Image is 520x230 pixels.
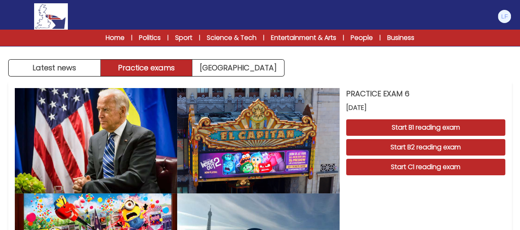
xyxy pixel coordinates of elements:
[346,119,505,136] button: Start B1 reading exam
[346,139,505,156] button: Start B2 reading exam
[175,33,192,43] a: Sport
[207,33,257,43] a: Science & Tech
[351,33,373,43] a: People
[346,103,505,113] span: [DATE]
[101,60,193,76] button: Practice exams
[199,34,200,42] span: |
[346,159,505,175] button: Start C1 reading exam
[34,3,68,30] img: Logo
[343,34,344,42] span: |
[379,34,381,42] span: |
[177,88,340,193] img: PRACTICE EXAM 6
[498,10,511,23] img: Lorenzo Filicetti
[15,88,177,193] img: PRACTICE EXAM 6
[271,33,336,43] a: Entertainment & Arts
[167,34,169,42] span: |
[9,60,101,76] button: Latest news
[131,34,132,42] span: |
[8,3,94,30] a: Logo
[192,60,284,76] a: [GEOGRAPHIC_DATA]
[139,33,161,43] a: Politics
[387,33,414,43] a: Business
[346,88,505,100] h3: PRACTICE EXAM 6
[263,34,264,42] span: |
[106,33,125,43] a: Home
